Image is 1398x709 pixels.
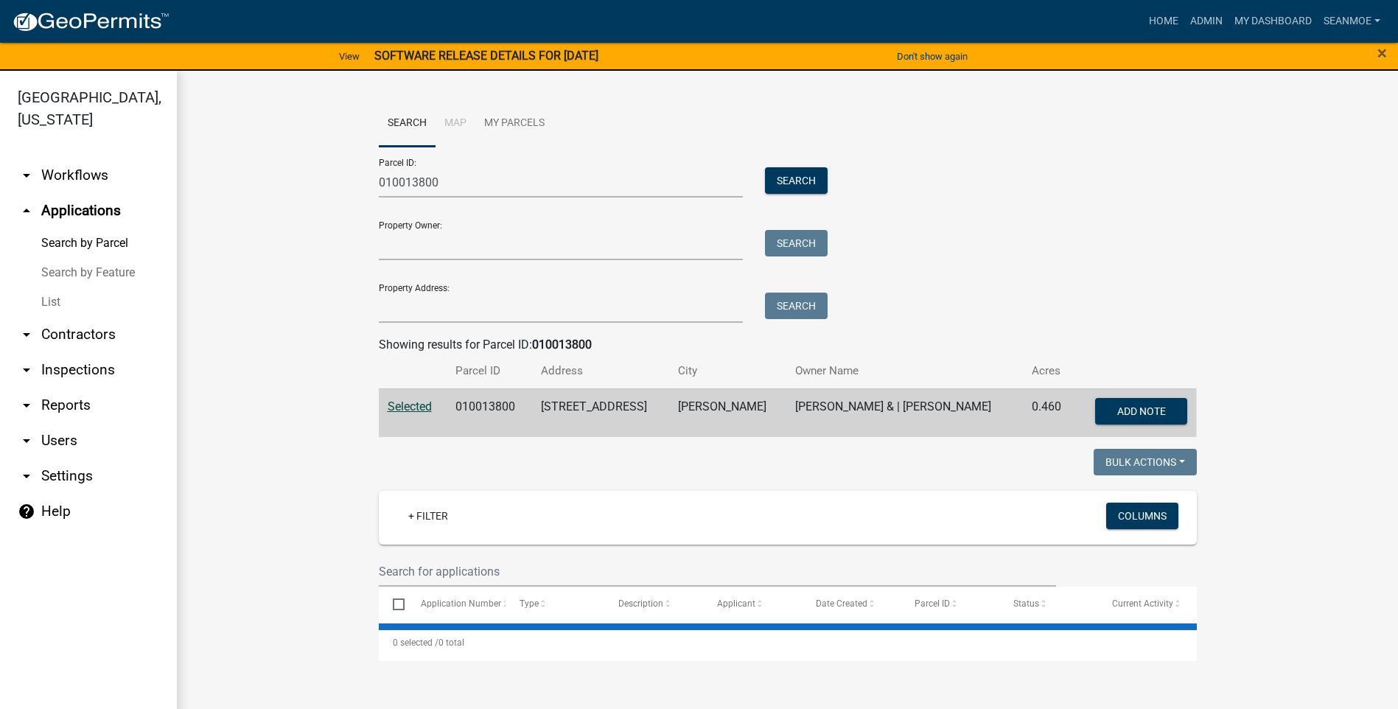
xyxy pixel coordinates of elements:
[388,399,432,413] a: Selected
[802,587,901,622] datatable-header-cell: Date Created
[379,587,407,622] datatable-header-cell: Select
[379,336,1197,354] div: Showing results for Parcel ID:
[1013,598,1039,609] span: Status
[421,598,501,609] span: Application Number
[915,598,950,609] span: Parcel ID
[532,388,669,437] td: [STREET_ADDRESS]
[765,167,828,194] button: Search
[1377,44,1387,62] button: Close
[1023,354,1075,388] th: Acres
[18,503,35,520] i: help
[604,587,703,622] datatable-header-cell: Description
[1112,598,1173,609] span: Current Activity
[717,598,755,609] span: Applicant
[18,361,35,379] i: arrow_drop_down
[1106,503,1178,529] button: Columns
[999,587,1098,622] datatable-header-cell: Status
[379,624,1197,661] div: 0 total
[18,167,35,184] i: arrow_drop_down
[901,587,999,622] datatable-header-cell: Parcel ID
[1229,7,1318,35] a: My Dashboard
[816,598,867,609] span: Date Created
[407,587,506,622] datatable-header-cell: Application Number
[396,503,460,529] a: + Filter
[1377,43,1387,63] span: ×
[1117,405,1166,416] span: Add Note
[18,467,35,485] i: arrow_drop_down
[703,587,802,622] datatable-header-cell: Applicant
[1098,587,1197,622] datatable-header-cell: Current Activity
[379,556,1057,587] input: Search for applications
[18,326,35,343] i: arrow_drop_down
[18,202,35,220] i: arrow_drop_up
[1143,7,1184,35] a: Home
[1095,398,1187,425] button: Add Note
[374,49,598,63] strong: SOFTWARE RELEASE DETAILS FOR [DATE]
[18,432,35,450] i: arrow_drop_down
[1023,388,1075,437] td: 0.460
[18,397,35,414] i: arrow_drop_down
[786,388,1023,437] td: [PERSON_NAME] & | [PERSON_NAME]
[618,598,663,609] span: Description
[1094,449,1197,475] button: Bulk Actions
[669,354,786,388] th: City
[532,354,669,388] th: Address
[532,338,592,352] strong: 010013800
[1184,7,1229,35] a: Admin
[447,388,532,437] td: 010013800
[1318,7,1386,35] a: SeanMoe
[765,293,828,319] button: Search
[379,100,436,147] a: Search
[333,44,366,69] a: View
[765,230,828,256] button: Search
[447,354,532,388] th: Parcel ID
[506,587,604,622] datatable-header-cell: Type
[520,598,539,609] span: Type
[475,100,553,147] a: My Parcels
[393,638,438,648] span: 0 selected /
[786,354,1023,388] th: Owner Name
[891,44,974,69] button: Don't show again
[669,388,786,437] td: [PERSON_NAME]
